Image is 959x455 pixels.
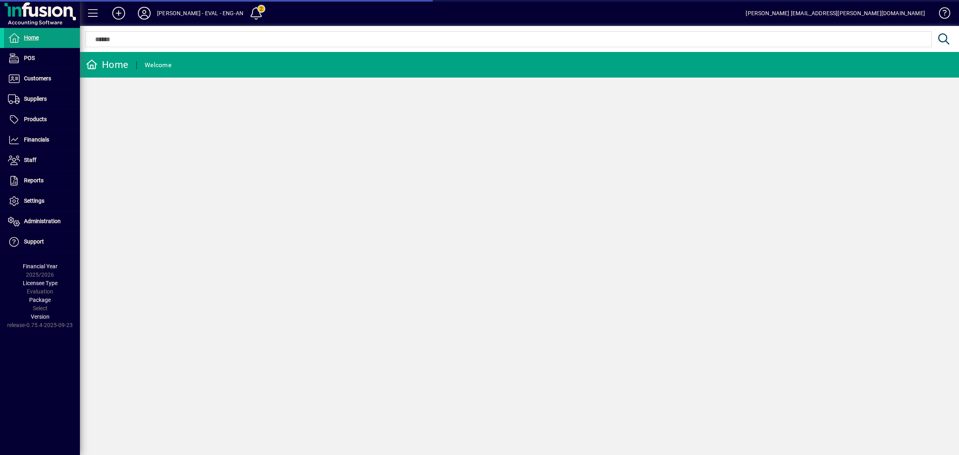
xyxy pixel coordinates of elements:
a: Financials [4,130,80,150]
a: Products [4,110,80,130]
span: Home [24,34,39,41]
span: Staff [24,157,36,163]
button: Add [106,6,131,20]
span: Licensee Type [23,280,58,286]
button: Profile [131,6,157,20]
span: Suppliers [24,96,47,102]
a: Support [4,232,80,252]
span: Customers [24,75,51,82]
span: Reports [24,177,44,184]
span: Support [24,238,44,245]
a: Reports [4,171,80,191]
span: Package [29,297,51,303]
span: Financials [24,136,49,143]
div: [PERSON_NAME] [EMAIL_ADDRESS][PERSON_NAME][DOMAIN_NAME] [746,7,925,20]
div: [PERSON_NAME] - EVAL - ENG-AN [157,7,243,20]
a: Administration [4,212,80,231]
span: Financial Year [23,263,58,269]
span: Version [31,313,50,320]
a: Suppliers [4,89,80,109]
a: POS [4,48,80,68]
span: Settings [24,198,44,204]
a: Customers [4,69,80,89]
a: Staff [4,150,80,170]
div: Welcome [145,59,171,72]
span: POS [24,55,35,61]
a: Knowledge Base [933,2,949,28]
a: Settings [4,191,80,211]
div: Home [86,58,128,71]
span: Administration [24,218,61,224]
span: Products [24,116,47,122]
